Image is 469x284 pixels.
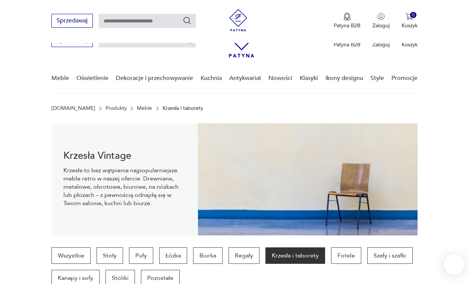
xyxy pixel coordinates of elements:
[63,166,186,207] p: Krzesła to bez wątpienia najpopularniejsze meble retro w naszej ofercie. Drewniane, metalowe, obr...
[331,247,361,264] a: Fotele
[159,247,187,264] a: Łóżka
[334,41,361,48] p: Patyna B2B
[391,64,418,93] a: Promocje
[372,22,390,29] p: Zaloguj
[193,247,223,264] a: Biurka
[410,12,416,18] div: 0
[76,64,108,93] a: Oświetlenie
[334,13,361,29] button: Patyna B2B
[63,151,186,160] h1: Krzesła Vintage
[444,254,465,275] iframe: Smartsupp widget button
[367,247,413,264] a: Szafy i szafki
[268,64,292,93] a: Nowości
[334,13,361,29] a: Ikona medaluPatyna B2B
[402,22,418,29] p: Koszyk
[377,13,385,20] img: Ikonka użytkownika
[97,247,123,264] a: Stoły
[402,13,418,29] button: 0Koszyk
[371,64,384,93] a: Style
[116,64,193,93] a: Dekoracje i przechowywanie
[163,105,203,111] p: Krzesła i taborety
[51,64,69,93] a: Meble
[201,64,222,93] a: Kuchnia
[51,14,93,28] button: Sprzedawaj
[198,123,418,235] img: bc88ca9a7f9d98aff7d4658ec262dcea.jpg
[343,13,351,21] img: Ikona medalu
[372,13,390,29] button: Zaloguj
[402,41,418,48] p: Koszyk
[51,19,93,24] a: Sprzedawaj
[137,105,152,111] a: Meble
[334,22,361,29] p: Patyna B2B
[51,105,95,111] a: [DOMAIN_NAME]
[183,16,192,25] button: Szukaj
[229,247,259,264] a: Regały
[129,247,153,264] a: Pufy
[51,38,93,43] a: Sprzedawaj
[300,64,318,93] a: Klasyki
[229,64,261,93] a: Antykwariat
[265,247,325,264] a: Krzesła i taborety
[227,9,249,31] img: Patyna - sklep z meblami i dekoracjami vintage
[51,247,91,264] a: Wszystkie
[106,105,127,111] a: Produkty
[406,13,413,20] img: Ikona koszyka
[325,64,363,93] a: Ikony designu
[372,41,390,48] p: Zaloguj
